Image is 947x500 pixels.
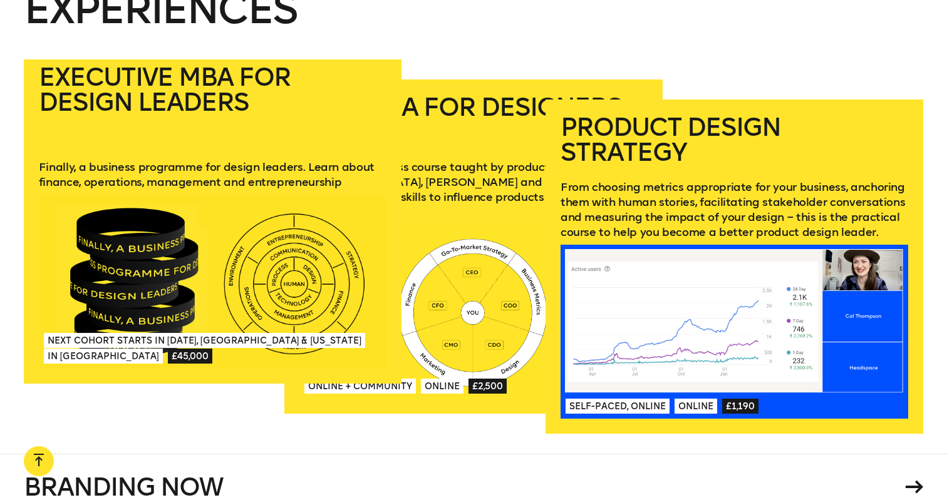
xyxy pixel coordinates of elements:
h4: Branding Now [24,474,901,499]
span: Self-paced, Online [566,399,670,414]
p: Finally, a business programme for design leaders. Learn about finance, operations, management and... [39,160,386,190]
span: £2,500 [468,379,507,394]
span: Online + Community [304,379,416,394]
h2: Executive MBA for Design Leaders [39,64,386,145]
span: In [GEOGRAPHIC_DATA] [44,349,163,364]
a: Mini-MBA for DesignersA practical business course taught by product leaders at [GEOGRAPHIC_DATA],... [284,79,662,414]
span: Online [421,379,463,394]
span: Next Cohort Starts in [DATE], [GEOGRAPHIC_DATA] & [US_STATE] [44,333,365,348]
a: Executive MBA for Design LeadersFinally, a business programme for design leaders. Learn about fin... [24,49,401,384]
a: Product Design StrategyFrom choosing metrics appropriate for your business, anchoring them with h... [546,99,923,434]
span: Online [675,399,717,414]
span: £1,190 [722,399,758,414]
p: A practical business course taught by product leaders at [GEOGRAPHIC_DATA], [PERSON_NAME] and mor... [299,160,647,220]
span: £45,000 [168,349,212,364]
h2: Mini-MBA for Designers [299,94,647,145]
h2: Product Design Strategy [561,115,908,165]
p: From choosing metrics appropriate for your business, anchoring them with human stories, facilitat... [561,180,908,240]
